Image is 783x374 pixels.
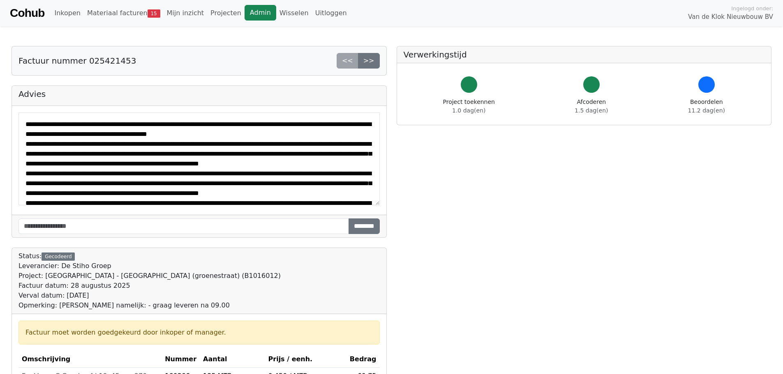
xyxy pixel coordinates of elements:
[452,107,485,114] span: 1.0 dag(en)
[207,5,245,21] a: Projecten
[10,3,44,23] a: Cohub
[148,9,160,18] span: 15
[18,251,281,310] div: Status:
[688,98,725,115] div: Beoordelen
[18,291,281,301] div: Verval datum: [DATE]
[162,351,200,368] th: Nummer
[18,301,281,310] div: Opmerking: [PERSON_NAME] namelijk: - graag leveren na 09.00
[312,5,350,21] a: Uitloggen
[276,5,312,21] a: Wisselen
[18,271,281,281] div: Project: [GEOGRAPHIC_DATA] - [GEOGRAPHIC_DATA] (groenestraat) (B1016012)
[42,252,75,261] div: Gecodeerd
[358,53,380,69] a: >>
[265,351,346,368] th: Prijs / eenh.
[443,98,495,115] div: Project toekennen
[245,5,276,21] a: Admin
[18,89,380,99] h5: Advies
[575,107,608,114] span: 1.5 dag(en)
[18,261,281,271] div: Leverancier: De Stiho Groep
[688,12,773,22] span: Van de Klok Nieuwbouw BV
[404,50,765,60] h5: Verwerkingstijd
[731,5,773,12] span: Ingelogd onder:
[200,351,265,368] th: Aantal
[18,351,162,368] th: Omschrijving
[18,56,136,66] h5: Factuur nummer 025421453
[346,351,379,368] th: Bedrag
[164,5,208,21] a: Mijn inzicht
[25,328,373,337] div: Factuur moet worden goedgekeurd door inkoper of manager.
[575,98,608,115] div: Afcoderen
[688,107,725,114] span: 11.2 dag(en)
[18,281,281,291] div: Factuur datum: 28 augustus 2025
[51,5,83,21] a: Inkopen
[84,5,164,21] a: Materiaal facturen15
